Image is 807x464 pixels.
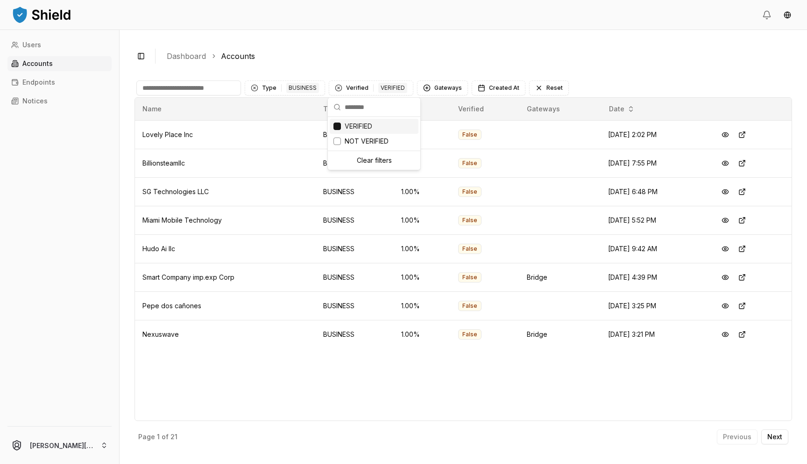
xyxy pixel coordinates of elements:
td: BUSINESS [316,291,394,320]
span: Billionsteamllc [142,159,185,167]
th: Type [316,98,394,120]
span: [DATE] 5:52 PM [608,216,656,224]
div: Clear Verified filter [335,84,342,92]
td: BUSINESS [316,320,394,348]
nav: breadcrumb [167,51,785,62]
a: Accounts [221,51,255,62]
p: Accounts [22,60,53,67]
span: Miami Mobile Technology [142,216,222,224]
p: Users [22,42,41,48]
a: Dashboard [167,51,206,62]
td: BUSINESS [316,177,394,206]
span: NOT VERIFIED [345,137,389,146]
button: Created At [472,80,525,95]
th: Name [135,98,316,120]
button: Clear Type filterTypeBUSINESS [245,80,325,95]
span: Hudo Ai llc [142,245,175,253]
img: ShieldPay Logo [11,5,72,24]
span: 1.00 % [401,216,420,224]
span: Bridge [527,273,547,281]
button: [PERSON_NAME][EMAIL_ADDRESS][DOMAIN_NAME] [4,430,115,460]
span: [DATE] 2:02 PM [608,130,657,138]
span: 1.00 % [401,302,420,310]
span: [DATE] 6:48 PM [608,188,658,196]
a: Endpoints [7,75,112,90]
p: Notices [22,98,48,104]
th: Verified [451,98,519,120]
th: Gateways [519,98,601,120]
span: [DATE] 9:42 AM [608,245,657,253]
button: Clear Verified filterVerifiedVERIFIED [329,80,413,95]
span: Smart Company imp.exp Corp [142,273,234,281]
p: 21 [170,434,177,440]
button: Gateways [417,80,468,95]
span: Lovely Place Inc [142,130,193,138]
span: Pepe dos cañones [142,302,201,310]
span: [DATE] 7:55 PM [608,159,657,167]
th: Fee [394,98,451,120]
a: Accounts [7,56,112,71]
span: [DATE] 3:25 PM [608,302,656,310]
span: 1.00 % [401,245,420,253]
div: Suggestions [328,117,420,170]
span: 1.00 % [401,273,420,281]
div: VERIFIED [378,83,407,93]
span: 1.00 % [401,188,420,196]
td: BUSINESS [316,149,394,177]
td: BUSINESS [316,234,394,263]
span: SG Technologies LLC [142,188,209,196]
span: Nexuswave [142,330,179,338]
div: Clear Type filter [251,84,258,92]
button: Date [605,101,638,116]
button: Reset filters [529,80,569,95]
p: Endpoints [22,79,55,86]
span: Bridge [527,330,547,338]
button: Next [761,429,788,444]
td: BUSINESS [316,206,394,234]
span: 1.00 % [401,330,420,338]
div: Clear filters [330,153,418,168]
span: VERIFIED [345,122,372,131]
div: BUSINESS [286,83,319,93]
td: BUSINESS [316,263,394,291]
span: Created At [489,84,519,92]
span: [DATE] 3:21 PM [608,330,655,338]
td: BUSINESS [316,120,394,149]
span: [DATE] 4:39 PM [608,273,657,281]
p: of [162,434,169,440]
p: Next [767,434,782,440]
p: 1 [157,434,160,440]
p: [PERSON_NAME][EMAIL_ADDRESS][DOMAIN_NAME] [30,441,93,450]
p: Page [138,434,155,440]
a: Notices [7,94,112,109]
a: Users [7,37,112,52]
